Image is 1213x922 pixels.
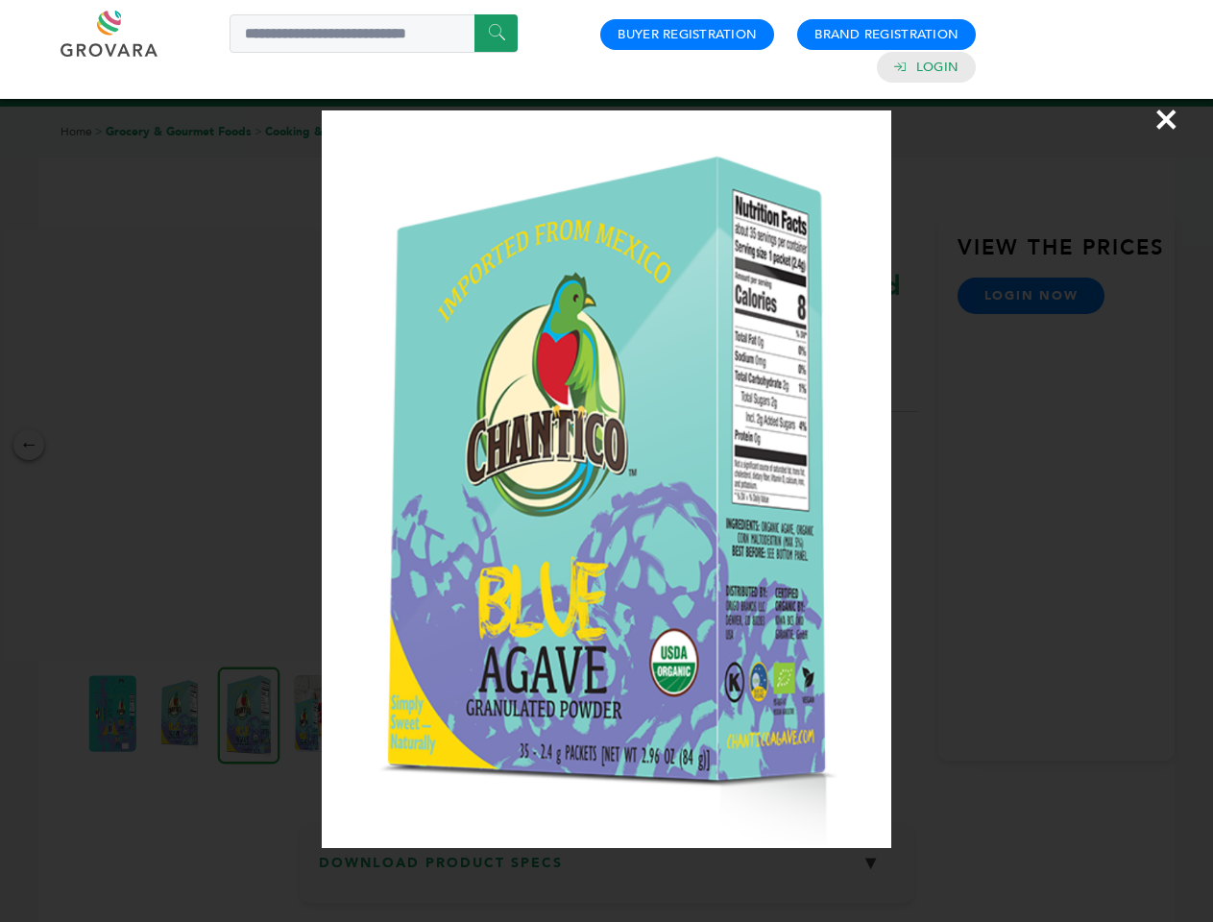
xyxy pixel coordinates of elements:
img: Image Preview [322,110,891,848]
a: Login [916,59,958,76]
span: × [1153,92,1179,146]
a: Brand Registration [814,26,958,43]
input: Search a product or brand... [230,14,518,53]
a: Buyer Registration [618,26,757,43]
